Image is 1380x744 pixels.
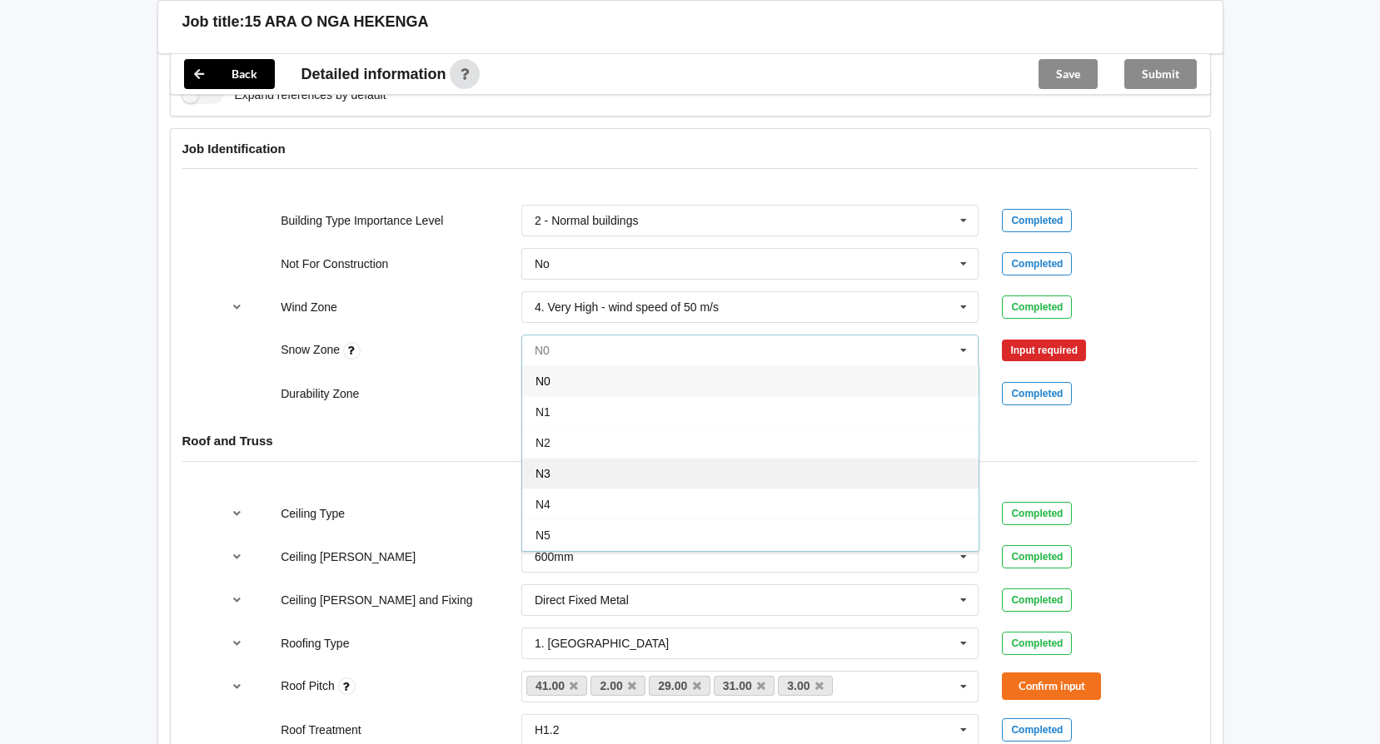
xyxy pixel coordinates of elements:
span: N3 [536,467,551,480]
div: Completed [1002,588,1072,612]
label: Roofing Type [281,637,349,650]
span: N0 [536,374,551,388]
button: reference-toggle [221,628,253,658]
label: Wind Zone [281,300,337,314]
span: N1 [536,405,551,419]
div: Input required [1002,340,1086,361]
div: 4. Very High - wind speed of 50 m/s [535,301,719,313]
span: N2 [536,436,551,449]
div: Completed [1002,545,1072,568]
h3: Job title: [182,12,245,32]
label: Not For Construction [281,257,388,270]
div: Completed [1002,252,1072,275]
span: Detailed information [301,67,446,82]
label: Ceiling [PERSON_NAME] [281,550,416,563]
label: Ceiling [PERSON_NAME] and Fixing [281,593,472,607]
div: Completed [1002,632,1072,655]
label: Snow Zone [281,343,343,356]
div: No [535,258,550,270]
a: 29.00 [649,676,710,696]
h4: Job Identification [182,141,1198,156]
button: reference-toggle [221,542,253,572]
button: reference-toggle [221,672,253,702]
label: Durability Zone [281,387,359,400]
div: Completed [1002,718,1072,742]
span: N4 [536,498,551,511]
h3: 15 ARA O NGA HEKENGA [245,12,429,32]
button: reference-toggle [221,585,253,615]
span: N5 [536,528,551,542]
div: Direct Fixed Metal [535,594,629,606]
button: Confirm input [1002,672,1101,700]
div: 1. [GEOGRAPHIC_DATA] [535,637,669,649]
button: reference-toggle [221,498,253,528]
div: H1.2 [535,724,560,736]
button: reference-toggle [221,292,253,322]
label: Building Type Importance Level [281,214,443,227]
a: 31.00 [714,676,775,696]
a: 3.00 [778,676,833,696]
div: Completed [1002,209,1072,232]
button: Back [184,59,275,89]
div: Completed [1002,382,1072,405]
label: Ceiling Type [281,507,345,520]
label: Expand references by default [182,87,386,104]
div: 600mm [535,551,574,563]
label: Roof Pitch [281,679,337,692]
h4: Roof and Truss [182,433,1198,449]
a: 41.00 [526,676,588,696]
div: Completed [1002,295,1072,319]
div: Completed [1002,502,1072,525]
div: 2 - Normal buildings [535,215,639,226]
label: Roof Treatment [281,723,361,737]
a: 2.00 [590,676,645,696]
